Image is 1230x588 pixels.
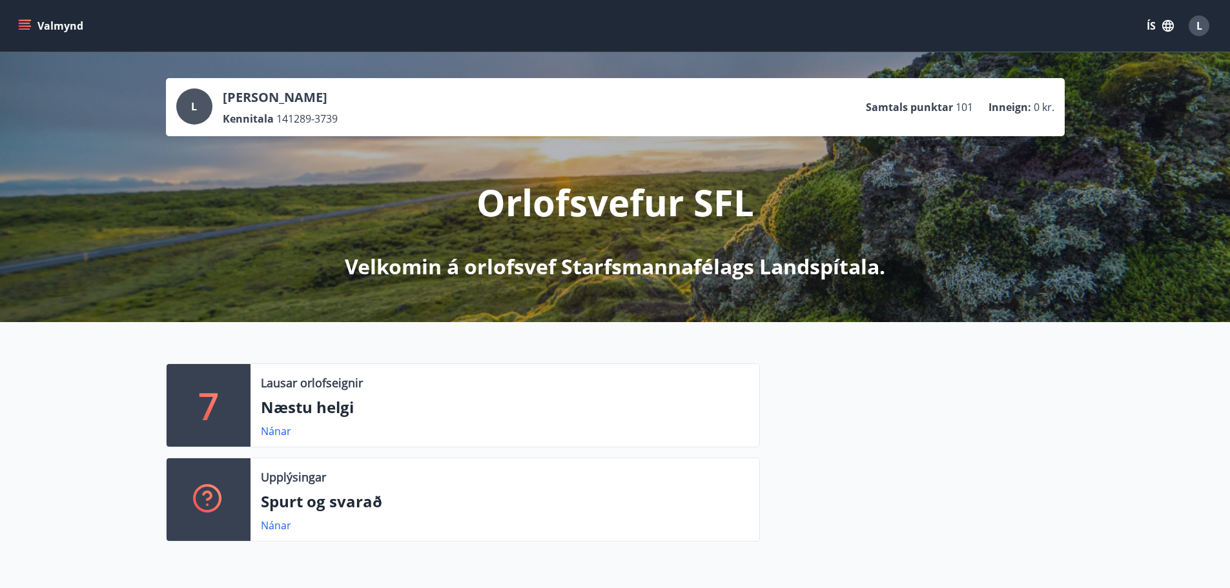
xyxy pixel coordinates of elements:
p: Velkomin á orlofsvef Starfsmannafélags Landspítala. [345,252,885,281]
p: Lausar orlofseignir [261,374,363,391]
span: 0 kr. [1034,100,1054,114]
p: Samtals punktar [866,100,953,114]
p: Inneign : [989,100,1031,114]
p: Upplýsingar [261,469,326,485]
p: Orlofsvefur SFL [477,177,754,227]
button: L [1184,10,1215,41]
p: Næstu helgi [261,396,749,418]
span: L [1196,19,1202,33]
button: ÍS [1140,14,1181,37]
a: Nánar [261,518,291,532]
span: L [191,99,197,114]
p: [PERSON_NAME] [223,88,338,106]
span: 141289-3739 [276,112,338,126]
button: menu [15,14,88,37]
p: Kennitala [223,112,274,126]
span: 101 [956,100,973,114]
p: 7 [198,381,219,430]
p: Spurt og svarað [261,491,749,512]
a: Nánar [261,424,291,438]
